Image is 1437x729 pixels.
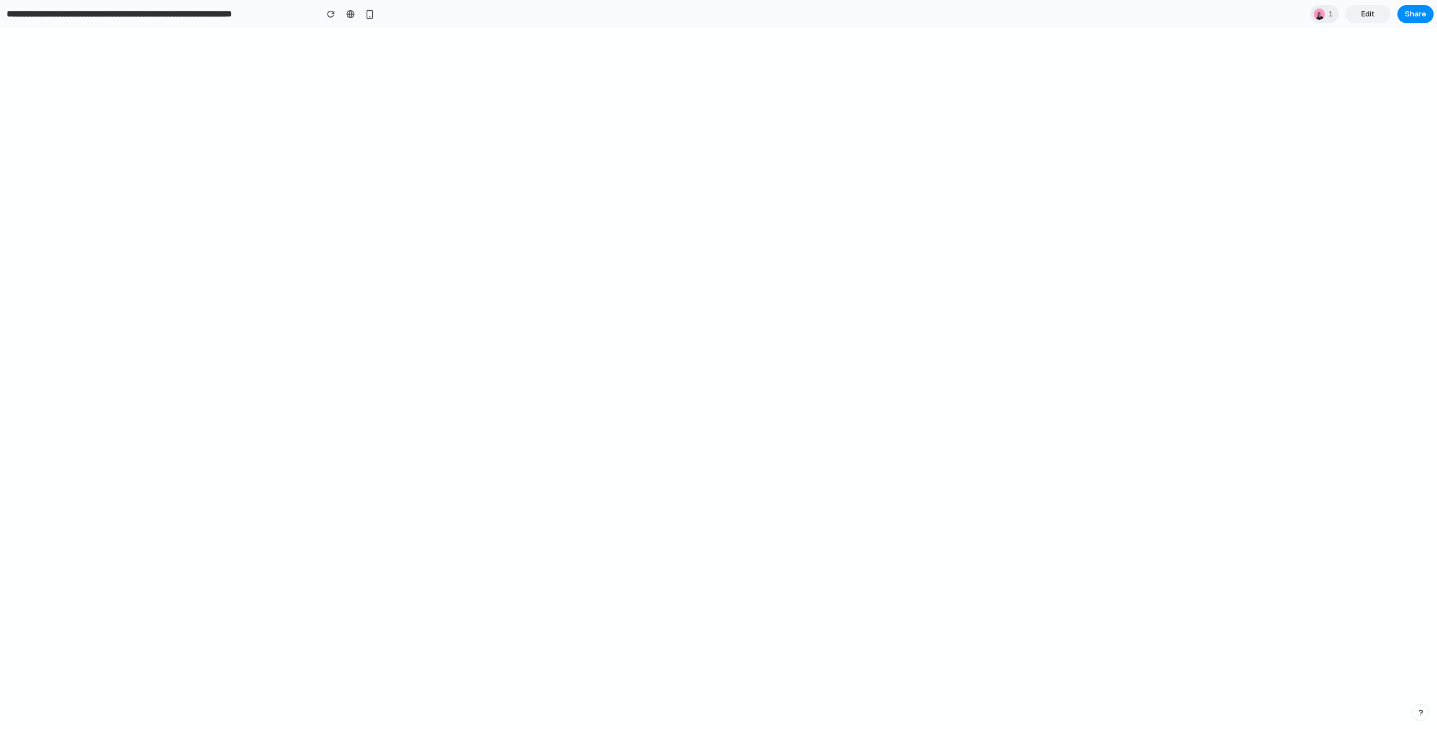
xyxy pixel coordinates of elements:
button: Share [1397,5,1434,23]
div: 1 [1310,5,1339,23]
a: Edit [1345,5,1391,23]
span: Share [1405,8,1426,20]
span: 1 [1328,8,1336,20]
span: Edit [1361,8,1375,20]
